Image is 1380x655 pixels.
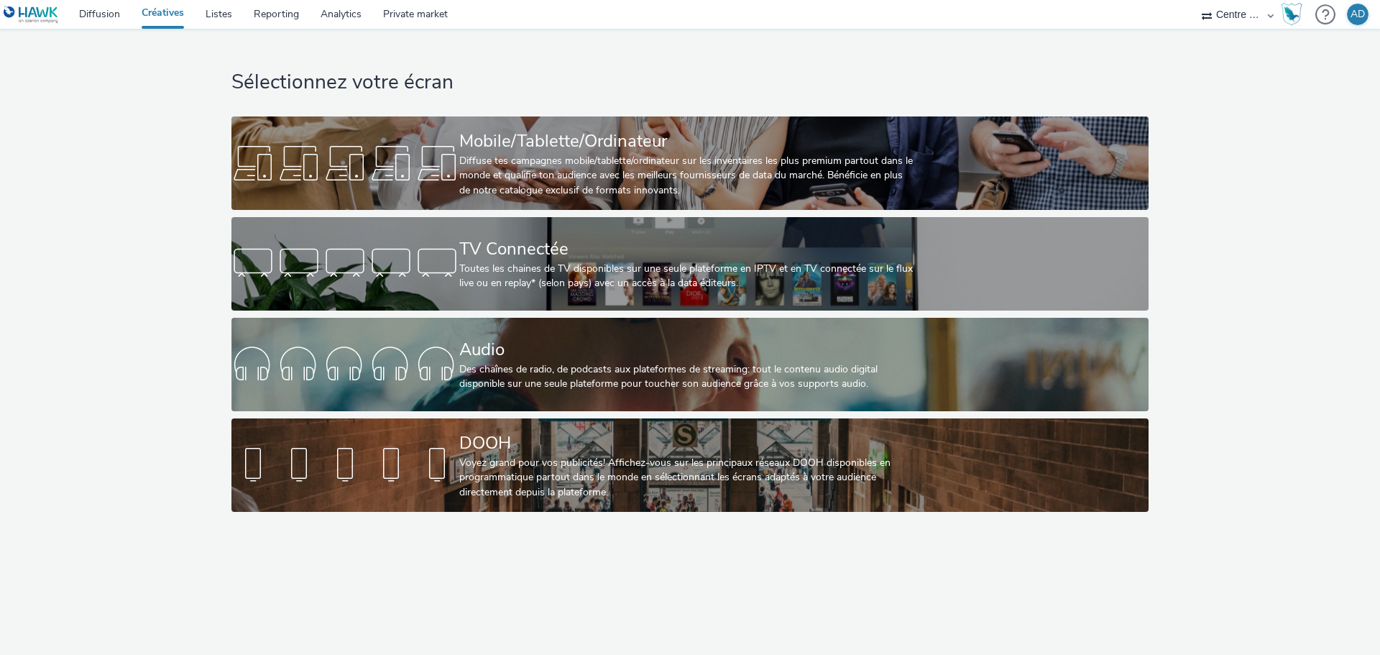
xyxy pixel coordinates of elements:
[231,69,1148,96] h1: Sélectionnez votre écran
[1351,4,1365,25] div: AD
[1281,3,1302,26] img: Hawk Academy
[459,362,915,392] div: Des chaînes de radio, de podcasts aux plateformes de streaming: tout le contenu audio digital dis...
[459,237,915,262] div: TV Connectée
[459,154,915,198] div: Diffuse tes campagnes mobile/tablette/ordinateur sur les inventaires les plus premium partout dan...
[231,318,1148,411] a: AudioDes chaînes de radio, de podcasts aux plateformes de streaming: tout le contenu audio digita...
[459,262,915,291] div: Toutes les chaines de TV disponibles sur une seule plateforme en IPTV et en TV connectée sur le f...
[459,431,915,456] div: DOOH
[231,116,1148,210] a: Mobile/Tablette/OrdinateurDiffuse tes campagnes mobile/tablette/ordinateur sur les inventaires le...
[4,6,59,24] img: undefined Logo
[231,217,1148,311] a: TV ConnectéeToutes les chaines de TV disponibles sur une seule plateforme en IPTV et en TV connec...
[459,456,915,500] div: Voyez grand pour vos publicités! Affichez-vous sur les principaux réseaux DOOH disponibles en pro...
[1281,3,1308,26] a: Hawk Academy
[231,418,1148,512] a: DOOHVoyez grand pour vos publicités! Affichez-vous sur les principaux réseaux DOOH disponibles en...
[459,129,915,154] div: Mobile/Tablette/Ordinateur
[459,337,915,362] div: Audio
